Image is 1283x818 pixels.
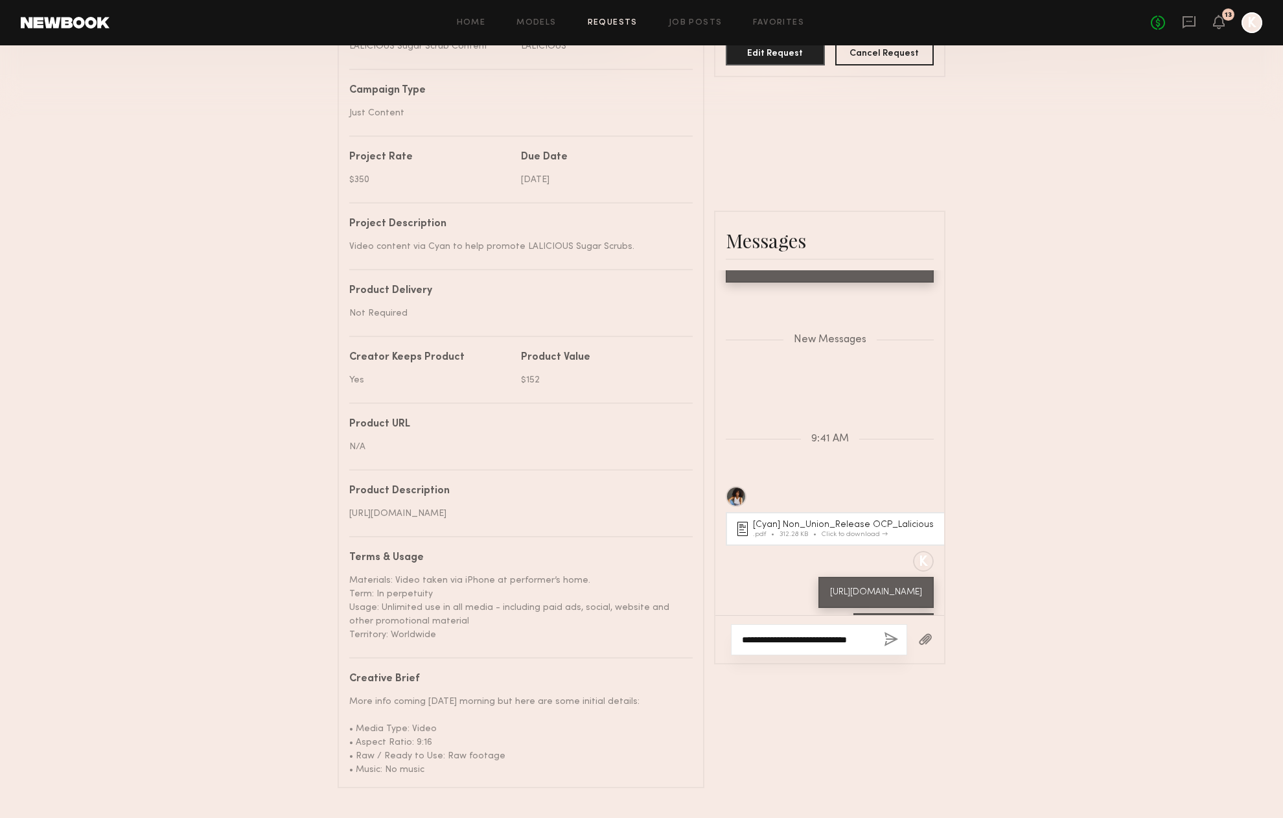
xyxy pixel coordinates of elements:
span: 9:41 AM [811,434,849,445]
div: Messages [726,228,934,253]
a: [Cyan] Non_Union_Release OCP_Lalicious.pdf312.28 KBClick to download [737,520,938,538]
a: Job Posts [669,19,722,27]
div: Yes [349,373,511,387]
div: Due Date [521,152,683,163]
div: Creative Brief [349,674,683,684]
div: Video content via Cyan to help promote LALICIOUS Sugar Scrubs. [349,240,683,253]
div: Project Description [349,219,683,229]
div: Product Description [349,486,683,497]
div: More info coming [DATE] morning but here are some initial details: • Media Type: Video • Aspect R... [349,695,683,777]
a: Models [516,19,556,27]
button: Cancel Request [835,40,934,65]
div: [Cyan] Non_Union_Release OCP_Lalicious [753,520,938,530]
a: Home [457,19,486,27]
div: LALICIOUS [521,40,683,53]
div: [DATE] [521,173,683,187]
button: Edit Request [726,40,825,65]
div: Just Content [349,106,683,120]
div: Materials: Video taken via iPhone at performer’s home. Term: In perpetuity Usage: Unlimited use i... [349,574,683,642]
div: Campaign Type [349,86,683,96]
div: $152 [521,373,683,387]
a: K [1242,12,1262,33]
span: New Messages [794,334,866,345]
div: Click to download [822,531,888,538]
div: [URL][DOMAIN_NAME] [349,507,683,520]
div: Creator Keeps Product [349,353,511,363]
div: Product Delivery [349,286,683,296]
div: LALICIOUS Sugar Scrub Content [349,40,511,53]
a: Favorites [753,19,804,27]
div: $350 [349,173,511,187]
div: 13 [1225,12,1232,19]
div: Not Required [349,307,683,320]
a: Requests [588,19,638,27]
div: [URL][DOMAIN_NAME] [830,585,922,600]
div: N/A [349,440,683,454]
div: Project Rate [349,152,511,163]
div: Product URL [349,419,683,430]
div: 312.28 KB [780,531,822,538]
div: Terms & Usage [349,553,683,563]
div: .pdf [753,531,780,538]
div: Product Value [521,353,683,363]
